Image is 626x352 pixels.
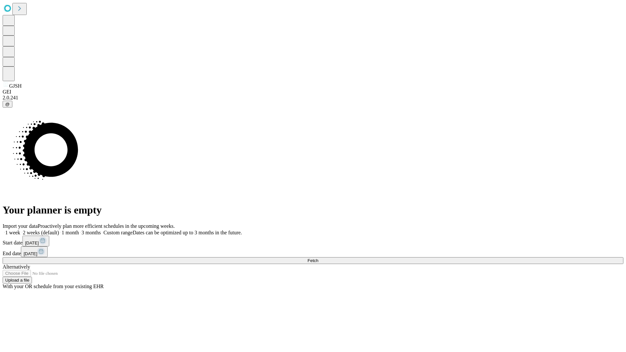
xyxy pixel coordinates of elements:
span: Custom range [103,230,132,235]
span: [DATE] [25,241,39,245]
button: [DATE] [21,246,48,257]
div: 2.0.241 [3,95,623,101]
button: @ [3,101,12,108]
span: Fetch [307,258,318,263]
div: Start date [3,236,623,246]
span: @ [5,102,10,107]
div: GEI [3,89,623,95]
button: [DATE] [22,236,49,246]
span: Proactively plan more efficient schedules in the upcoming weeks. [38,223,175,229]
h1: Your planner is empty [3,204,623,216]
div: End date [3,246,623,257]
span: 1 month [62,230,79,235]
button: Fetch [3,257,623,264]
span: 3 months [82,230,101,235]
span: Alternatively [3,264,30,270]
span: 2 weeks (default) [23,230,59,235]
span: Import your data [3,223,38,229]
span: [DATE] [23,251,37,256]
span: GJSH [9,83,22,89]
span: 1 week [5,230,20,235]
span: With your OR schedule from your existing EHR [3,284,104,289]
button: Upload a file [3,277,32,284]
span: Dates can be optimized up to 3 months in the future. [133,230,242,235]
